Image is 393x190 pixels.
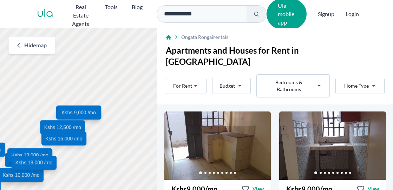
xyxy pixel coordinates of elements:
span: Bedrooms & Bathrooms [264,79,314,93]
a: ula [37,8,53,20]
a: Kshs 18,000 /mo [11,156,56,170]
span: For Rent [173,82,192,89]
span: Kshs 9,000 /mo [61,109,96,116]
span: Budget [220,82,235,89]
img: Bedsitter for rent - Kshs 9,000/mo - in Ongata Rongai Tosha Rongai Petrol Station, Nairobi, Kenya... [279,111,386,180]
span: Kshs 16,000 /mo [45,135,82,142]
h2: Real Estate Agents [70,3,91,28]
a: Kshs 16,000 /mo [41,131,86,145]
span: Kshs 13,000 /mo [11,152,48,159]
button: Bedrooms & Bathrooms [256,74,330,97]
button: Login [346,10,359,18]
span: Signup [318,7,334,21]
a: Kshs 9,000 /mo [56,106,101,120]
img: Bedsitter for rent - Kshs 9,000/mo - in Ongata Rongai around Tosha Rongai Petrol Station, Nairobi... [164,111,271,180]
span: Kshs 10,000 /mo [2,171,39,178]
button: For Rent [166,78,207,94]
a: Kshs 13,000 /mo [7,148,52,162]
h1: Apartments and Houses for Rent in [GEOGRAPHIC_DATA] [166,45,385,67]
button: Budget [212,78,251,94]
span: Ongata Rongai rentals [181,34,228,41]
h2: Blog [132,3,143,11]
a: Kshs 12,500 /mo [40,120,85,134]
span: Kshs 12,500 /mo [44,124,81,131]
span: Home Type [344,82,369,89]
h2: Tools [105,3,118,11]
a: Kshs 10,000 /mo [5,153,50,167]
span: Hide map [24,41,47,49]
span: Kshs 18,000 /mo [15,159,52,166]
button: Home Type [335,78,385,94]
